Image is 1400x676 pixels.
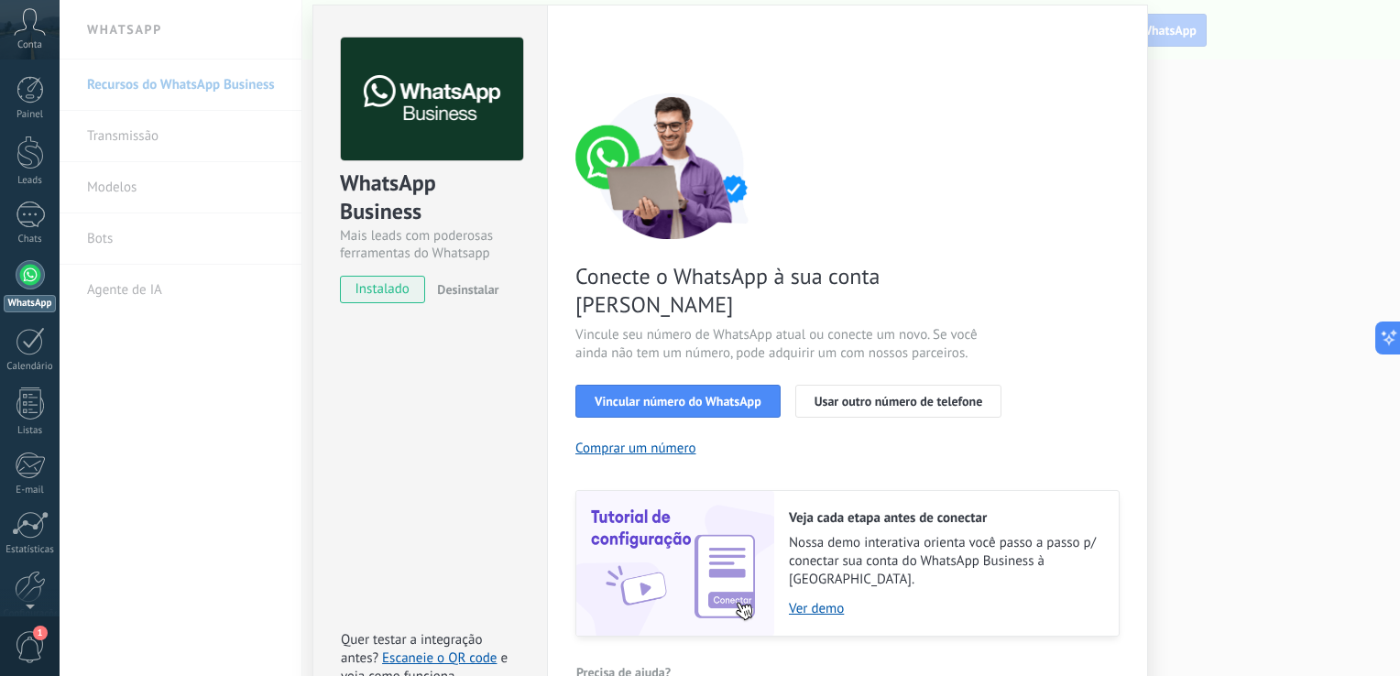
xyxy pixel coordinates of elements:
[595,395,761,408] span: Vincular número do WhatsApp
[430,276,498,303] button: Desinstalar
[4,425,57,437] div: Listas
[4,109,57,121] div: Painel
[437,281,498,298] span: Desinstalar
[575,93,768,239] img: connect number
[789,509,1100,527] h2: Veja cada etapa antes de conectar
[340,169,520,227] div: WhatsApp Business
[789,600,1100,617] a: Ver demo
[4,295,56,312] div: WhatsApp
[575,440,696,457] button: Comprar um número
[341,38,523,161] img: logo_main.png
[575,262,1012,319] span: Conecte o WhatsApp à sua conta [PERSON_NAME]
[340,227,520,262] div: Mais leads com poderosas ferramentas do Whatsapp
[4,544,57,556] div: Estatísticas
[789,534,1100,589] span: Nossa demo interativa orienta você passo a passo p/ conectar sua conta do WhatsApp Business à [GE...
[4,361,57,373] div: Calendário
[382,649,497,667] a: Escaneie o QR code
[815,395,983,408] span: Usar outro número de telefone
[4,485,57,496] div: E-mail
[795,385,1002,418] button: Usar outro número de telefone
[341,276,424,303] span: instalado
[17,39,42,51] span: Conta
[4,234,57,245] div: Chats
[575,385,781,418] button: Vincular número do WhatsApp
[33,626,48,640] span: 1
[575,326,1012,363] span: Vincule seu número de WhatsApp atual ou conecte um novo. Se você ainda não tem um número, pode ad...
[4,175,57,187] div: Leads
[341,631,482,667] span: Quer testar a integração antes?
